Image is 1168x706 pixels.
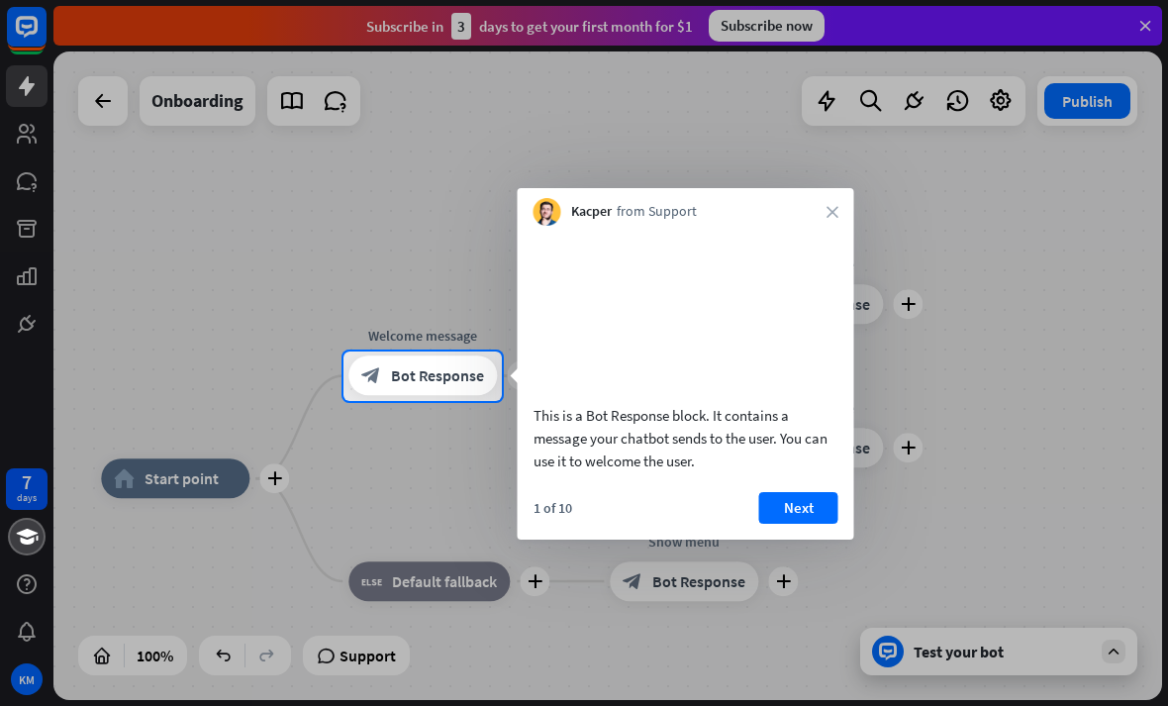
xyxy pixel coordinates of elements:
[827,206,838,218] i: close
[534,499,572,517] div: 1 of 10
[571,202,612,222] span: Kacper
[534,404,838,472] div: This is a Bot Response block. It contains a message your chatbot sends to the user. You can use i...
[759,492,838,524] button: Next
[391,366,484,386] span: Bot Response
[617,202,697,222] span: from Support
[16,8,75,67] button: Open LiveChat chat widget
[361,366,381,386] i: block_bot_response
